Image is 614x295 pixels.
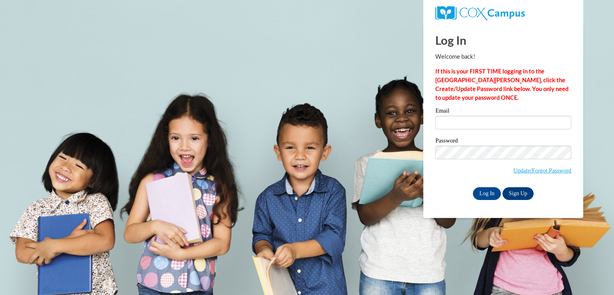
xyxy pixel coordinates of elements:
a: Sign Up [502,187,534,200]
h1: Log In [435,32,571,48]
input: Log In [473,187,501,200]
a: COX Campus [435,6,571,20]
strong: If this is your FIRST TIME logging in to the [GEOGRAPHIC_DATA][PERSON_NAME], click the Create/Upd... [435,68,568,101]
a: Update/Forgot Password [513,167,571,174]
label: Email [435,108,571,116]
p: Welcome back! [435,52,571,61]
img: COX Campus [435,6,525,20]
label: Password [435,138,571,146]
